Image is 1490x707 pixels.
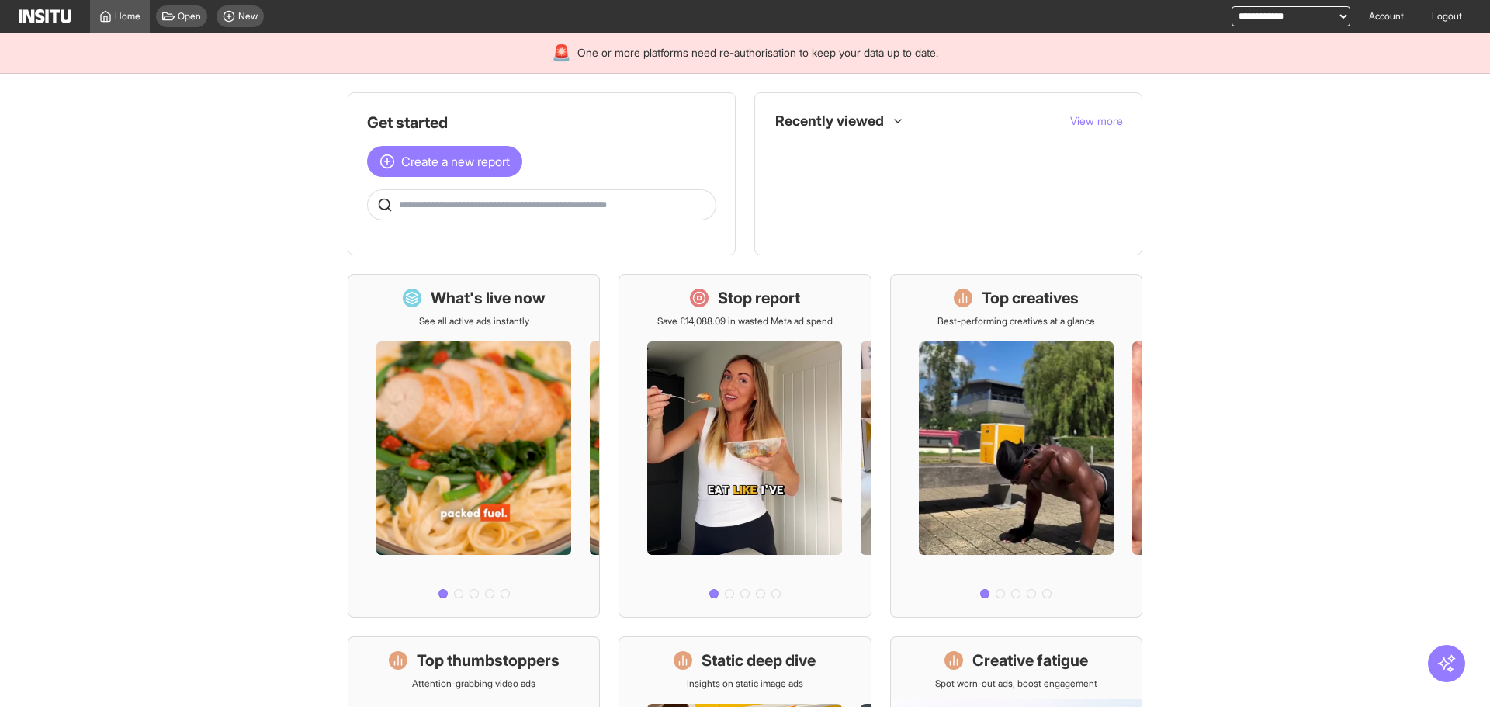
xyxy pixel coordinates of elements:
div: 🚨 [552,42,571,64]
h1: What's live now [431,287,546,309]
img: Logo [19,9,71,23]
a: What's live nowSee all active ads instantly [348,274,600,618]
h1: Static deep dive [702,650,816,671]
h1: Top thumbstoppers [417,650,560,671]
p: Best-performing creatives at a glance [937,315,1095,328]
span: View more [1070,114,1123,127]
span: Open [178,10,201,23]
button: Create a new report [367,146,522,177]
h1: Top creatives [982,287,1079,309]
a: Top creativesBest-performing creatives at a glance [890,274,1142,618]
span: Create a new report [401,152,510,171]
p: Attention-grabbing video ads [412,678,535,690]
p: Insights on static image ads [687,678,803,690]
h1: Stop report [718,287,800,309]
h1: Get started [367,112,716,133]
button: View more [1070,113,1123,129]
span: One or more platforms need re-authorisation to keep your data up to date. [577,45,938,61]
p: See all active ads instantly [419,315,529,328]
span: New [238,10,258,23]
span: Home [115,10,140,23]
a: Stop reportSave £14,088.09 in wasted Meta ad spend [619,274,871,618]
p: Save £14,088.09 in wasted Meta ad spend [657,315,833,328]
